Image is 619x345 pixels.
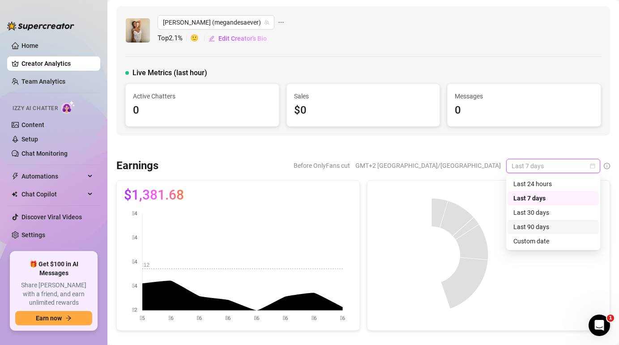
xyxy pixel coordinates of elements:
span: Sales [294,91,433,101]
div: Last 7 days [513,193,593,203]
span: edit [209,35,215,42]
div: Custom date [513,236,593,246]
span: ellipsis [278,15,284,30]
div: Last 24 hours [508,177,598,191]
a: Content [21,121,44,128]
div: $0 [294,102,433,119]
span: Megan (megandesaever) [163,16,269,29]
span: arrow-right [65,315,72,321]
div: Last 90 days [508,220,598,234]
div: 0 [133,102,272,119]
div: Last 30 days [508,205,598,220]
a: Team Analytics [21,78,65,85]
span: Active Chatters [133,91,272,101]
img: Megan [126,18,150,43]
button: Edit Creator's Bio [208,31,267,46]
a: Settings [21,231,45,239]
span: 🙂 [190,33,208,44]
span: info-circle [604,163,610,169]
span: Automations [21,169,85,183]
span: Izzy AI Chatter [13,104,58,113]
span: thunderbolt [12,173,19,180]
span: Edit Creator's Bio [218,35,267,42]
span: GMT+2 [GEOGRAPHIC_DATA]/[GEOGRAPHIC_DATA] [355,159,501,172]
span: Messages [455,91,593,101]
a: Home [21,42,38,49]
span: Share [PERSON_NAME] with a friend, and earn unlimited rewards [15,281,92,307]
span: Top 2.1 % [158,33,190,44]
img: AI Chatter [61,101,75,114]
div: Last 7 days [508,191,598,205]
a: Creator Analytics [21,56,93,71]
span: team [264,20,269,25]
span: $1,381.68 [124,188,184,202]
button: Earn nowarrow-right [15,311,92,325]
span: Earn now [36,315,62,322]
span: Before OnlyFans cut [294,159,350,172]
span: 1 [607,315,614,322]
h3: Earnings [116,159,158,173]
iframe: Intercom live chat [589,315,610,336]
div: 0 [455,102,593,119]
div: Last 90 days [513,222,593,232]
span: Last 7 days [512,159,595,173]
a: Discover Viral Videos [21,213,82,221]
div: Last 30 days [513,208,593,217]
a: Chat Monitoring [21,150,68,157]
a: Setup [21,136,38,143]
span: calendar [590,163,595,169]
span: Live Metrics (last hour) [132,68,207,78]
span: Chat Copilot [21,187,85,201]
div: Last 24 hours [513,179,593,189]
img: logo-BBDzfeDw.svg [7,21,74,30]
span: 🎁 Get $100 in AI Messages [15,260,92,277]
div: Custom date [508,234,598,248]
img: Chat Copilot [12,191,17,197]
